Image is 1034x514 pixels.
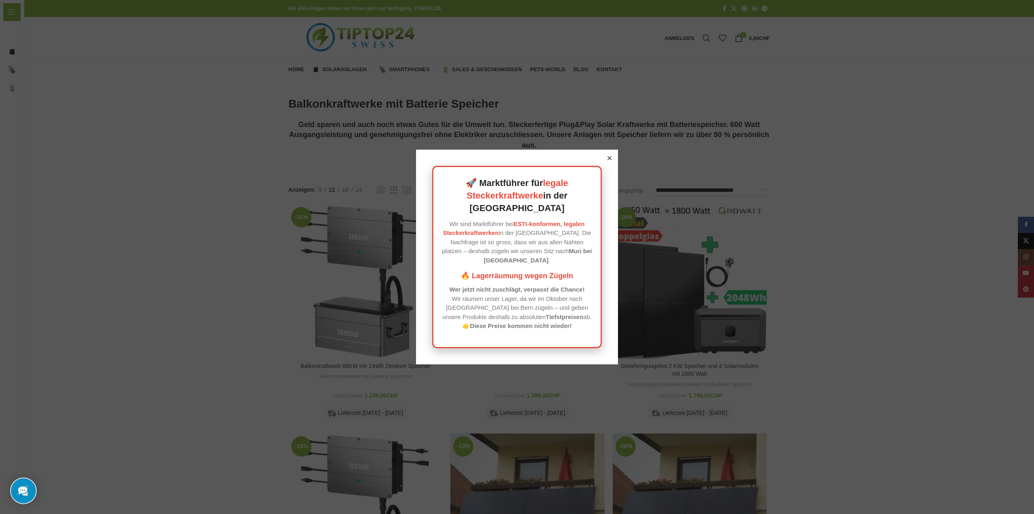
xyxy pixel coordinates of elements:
h2: 🚀 Marktführer für in der [GEOGRAPHIC_DATA] [441,177,593,214]
p: Wir räumen unser Lager, da wir im Oktober nach [GEOGRAPHIC_DATA] bei Bern zügeln – und geben unse... [441,285,593,331]
h3: 🔥 Lagerräumung wegen Zügeln [441,271,593,281]
a: ESTI-konformen, legalen Steckerkraftwerken [443,220,584,237]
strong: Diese Preise kommen nicht wieder! [470,322,572,329]
a: legale Steckerkraftwerke [467,178,568,201]
strong: Wer jetzt nicht zuschlägt, verpasst die Chance! [450,286,585,293]
p: Wir sind Marktführer bei in der [GEOGRAPHIC_DATA]. Die Nachfrage ist so gross, dass wir aus allen... [441,220,593,265]
strong: Tiefstpreisen [546,313,583,320]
